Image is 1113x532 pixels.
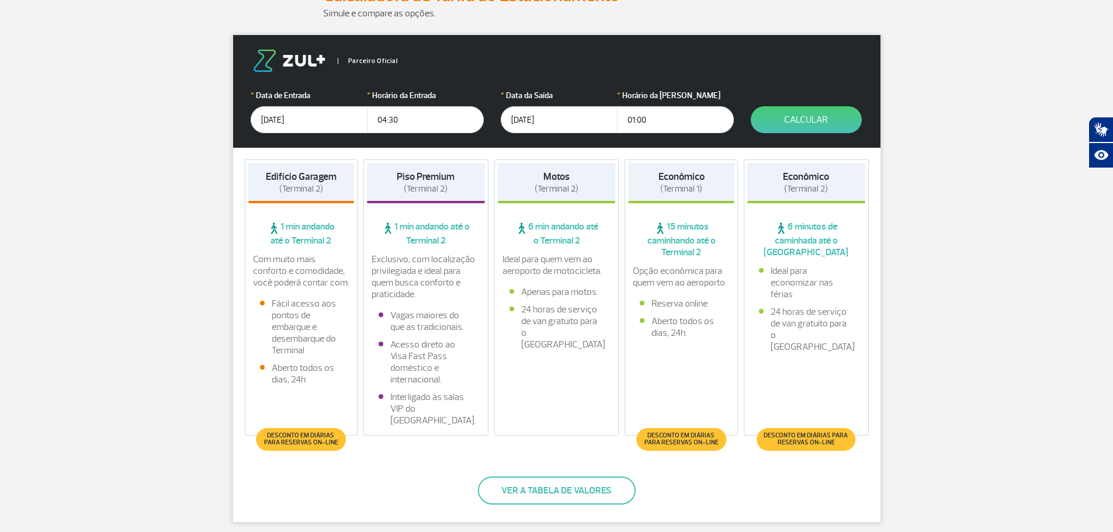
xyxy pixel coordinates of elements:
li: 24 horas de serviço de van gratuito para o [GEOGRAPHIC_DATA] [509,304,604,350]
strong: Econômico [658,171,705,183]
span: 1 min andando até o Terminal 2 [248,221,355,246]
button: Abrir tradutor de língua de sinais. [1088,117,1113,142]
span: 6 minutos de caminhada até o [GEOGRAPHIC_DATA] [747,221,865,258]
strong: Piso Premium [397,171,455,183]
li: Acesso direto ao Visa Fast Pass doméstico e internacional. [379,339,473,385]
span: 15 minutos caminhando até o Terminal 2 [628,221,734,258]
strong: Edifício Garagem [266,171,337,183]
img: logo-zul.png [251,50,328,72]
input: hh:mm [367,106,484,133]
span: Parceiro Oficial [338,58,398,64]
p: Simule e compare as opções. [323,6,790,20]
label: Data da Saída [501,89,618,102]
li: Fácil acesso aos pontos de embarque e desembarque do Terminal [260,298,343,356]
div: Plugin de acessibilidade da Hand Talk. [1088,117,1113,168]
span: (Terminal 2) [404,183,448,194]
li: Vagas maiores do que as tradicionais. [379,310,473,333]
label: Data de Entrada [251,89,367,102]
span: (Terminal 2) [279,183,323,194]
button: Abrir recursos assistivos. [1088,142,1113,168]
label: Horário da Entrada [367,89,484,102]
span: 1 min andando até o Terminal 2 [367,221,485,246]
p: Opção econômica para quem vem ao aeroporto. [633,265,730,288]
strong: Econômico [783,171,829,183]
li: Interligado às salas VIP do [GEOGRAPHIC_DATA]. [379,391,473,426]
span: (Terminal 2) [784,183,828,194]
input: dd/mm/aaaa [251,106,367,133]
span: Desconto em diárias para reservas on-line [762,432,850,446]
span: (Terminal 1) [660,183,702,194]
span: 6 min andando até o Terminal 2 [498,221,616,246]
span: (Terminal 2) [535,183,578,194]
label: Horário da [PERSON_NAME] [617,89,734,102]
span: Desconto em diárias para reservas on-line [642,432,720,446]
button: Ver a tabela de valores [478,477,636,505]
p: Com muito mais conforto e comodidade, você poderá contar com: [253,253,350,288]
p: Exclusivo, com localização privilegiada e ideal para quem busca conforto e praticidade. [372,253,480,300]
input: hh:mm [617,106,734,133]
li: Apenas para motos. [509,286,604,298]
strong: Motos [543,171,570,183]
p: Ideal para quem vem ao aeroporto de motocicleta. [502,253,611,277]
li: Aberto todos os dias, 24h. [640,315,723,339]
li: Ideal para economizar nas férias [759,265,854,300]
button: Calcular [751,106,862,133]
input: dd/mm/aaaa [501,106,618,133]
li: Reserva online [640,298,723,310]
li: Aberto todos os dias, 24h [260,362,343,385]
span: Desconto em diárias para reservas on-line [262,432,340,446]
li: 24 horas de serviço de van gratuito para o [GEOGRAPHIC_DATA] [759,306,854,353]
